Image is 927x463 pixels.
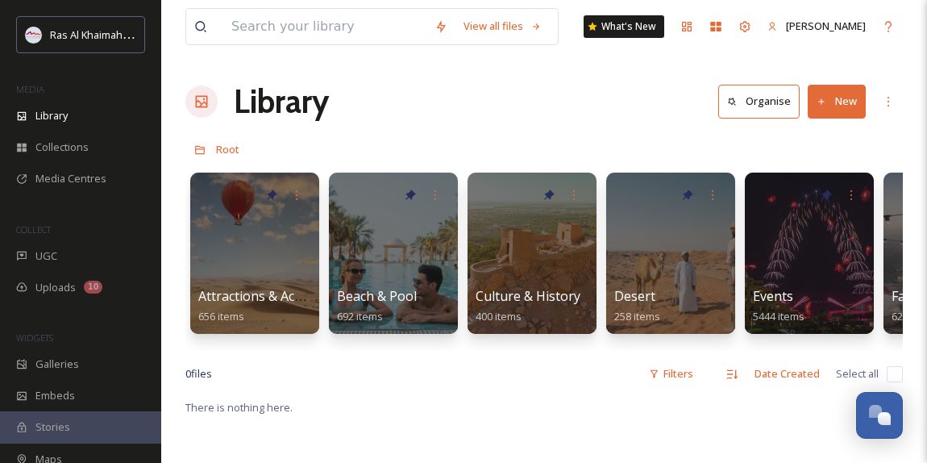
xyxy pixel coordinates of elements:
[614,287,655,305] span: Desert
[35,140,89,155] span: Collections
[26,27,42,43] img: Logo_RAKTDA_RGB-01.png
[198,289,334,323] a: Attractions & Activities656 items
[856,392,903,439] button: Open Chat
[35,248,57,264] span: UGC
[35,388,75,403] span: Embeds
[198,309,244,323] span: 656 items
[35,171,106,186] span: Media Centres
[746,358,828,390] div: Date Created
[718,85,800,118] button: Organise
[337,287,417,305] span: Beach & Pool
[753,309,804,323] span: 5444 items
[718,85,808,118] a: Organise
[808,85,866,118] button: New
[35,108,68,123] span: Library
[337,309,383,323] span: 692 items
[476,287,580,305] span: Culture & History
[614,309,660,323] span: 258 items
[759,10,874,42] a: [PERSON_NAME]
[584,15,664,38] a: What's New
[16,332,53,344] span: WIDGETS
[786,19,866,33] span: [PERSON_NAME]
[753,287,793,305] span: Events
[16,83,44,95] span: MEDIA
[216,140,239,159] a: Root
[836,366,879,382] span: Select all
[16,223,51,236] span: COLLECT
[753,289,804,323] a: Events5444 items
[234,77,329,126] a: Library
[185,400,293,415] span: There is nothing here.
[641,358,701,390] div: Filters
[185,366,212,382] span: 0 file s
[35,419,70,435] span: Stories
[198,287,334,305] span: Attractions & Activities
[455,10,550,42] a: View all files
[216,142,239,156] span: Root
[476,309,522,323] span: 400 items
[84,281,102,294] div: 10
[35,357,79,372] span: Galleries
[476,289,580,323] a: Culture & History400 items
[50,27,278,42] span: Ras Al Khaimah Tourism Development Authority
[35,280,76,295] span: Uploads
[337,289,417,323] a: Beach & Pool692 items
[223,9,426,44] input: Search your library
[614,289,660,323] a: Desert258 items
